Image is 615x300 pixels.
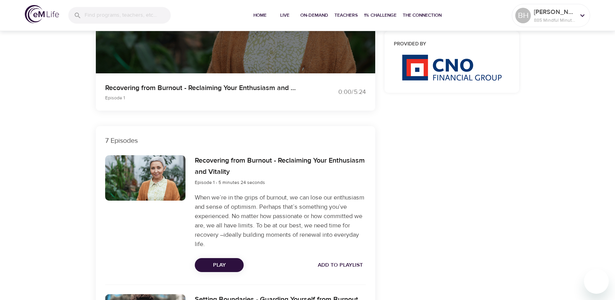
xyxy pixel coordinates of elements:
p: 7 Episodes [105,135,366,146]
span: Add to Playlist [318,260,363,270]
span: Home [251,11,269,19]
p: [PERSON_NAME] [534,7,575,17]
button: Add to Playlist [315,258,366,272]
input: Find programs, teachers, etc... [85,7,171,24]
span: The Connection [403,11,442,19]
h6: Provided by [394,40,510,49]
span: Play [201,260,237,270]
p: Episode 1 [105,94,298,101]
span: Episode 1 - 5 minutes 24 seconds [195,179,265,186]
p: When we’re in the grips of burnout, we can lose our enthusiasm and sense of optimism. Perhaps tha... [195,193,366,249]
span: Teachers [334,11,358,19]
div: BH [515,8,531,23]
button: Play [195,258,244,272]
iframe: Button to launch messaging window [584,269,609,294]
p: Recovering from Burnout - Reclaiming Your Enthusiasm and Vitality [105,83,298,93]
h6: Recovering from Burnout - Reclaiming Your Enthusiasm and Vitality [195,155,366,178]
span: On-Demand [300,11,328,19]
img: logo [25,5,59,23]
span: Live [275,11,294,19]
img: CNO%20logo.png [402,54,502,81]
p: 885 Mindful Minutes [534,17,575,24]
div: 0:00 / 5:24 [308,88,366,97]
span: 1% Challenge [364,11,397,19]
